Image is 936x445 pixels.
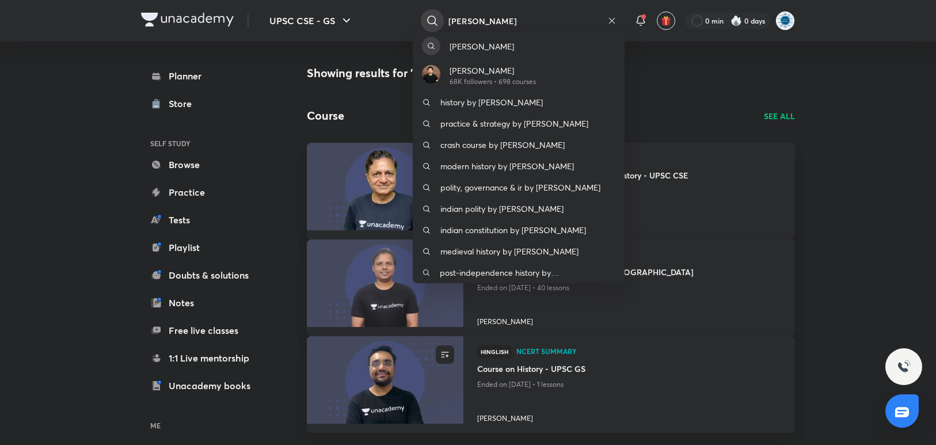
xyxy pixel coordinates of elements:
p: [PERSON_NAME] [450,64,536,77]
a: polity, governance & ir by [PERSON_NAME] [413,177,625,198]
p: post-independence history by [PERSON_NAME] [440,267,615,279]
p: [PERSON_NAME] [450,40,514,52]
a: [PERSON_NAME] [413,32,625,60]
p: practice & strategy by [PERSON_NAME] [440,117,588,130]
img: Avatar [422,65,440,83]
a: practice & strategy by [PERSON_NAME] [413,113,625,134]
a: history by [PERSON_NAME] [413,92,625,113]
a: indian constitution by [PERSON_NAME] [413,219,625,241]
p: crash course by [PERSON_NAME] [440,139,565,151]
p: history by [PERSON_NAME] [440,96,543,108]
p: modern history by [PERSON_NAME] [440,160,574,172]
p: polity, governance & ir by [PERSON_NAME] [440,181,600,193]
p: medieval history by [PERSON_NAME] [440,245,579,257]
a: modern history by [PERSON_NAME] [413,155,625,177]
a: Avatar[PERSON_NAME]68K followers • 698 courses [413,60,625,92]
p: indian constitution by [PERSON_NAME] [440,224,586,236]
p: 68K followers • 698 courses [450,77,536,87]
a: crash course by [PERSON_NAME] [413,134,625,155]
img: ttu [897,360,911,374]
a: post-independence history by [PERSON_NAME] [413,262,625,283]
a: indian polity by [PERSON_NAME] [413,198,625,219]
p: indian polity by [PERSON_NAME] [440,203,564,215]
a: medieval history by [PERSON_NAME] [413,241,625,262]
